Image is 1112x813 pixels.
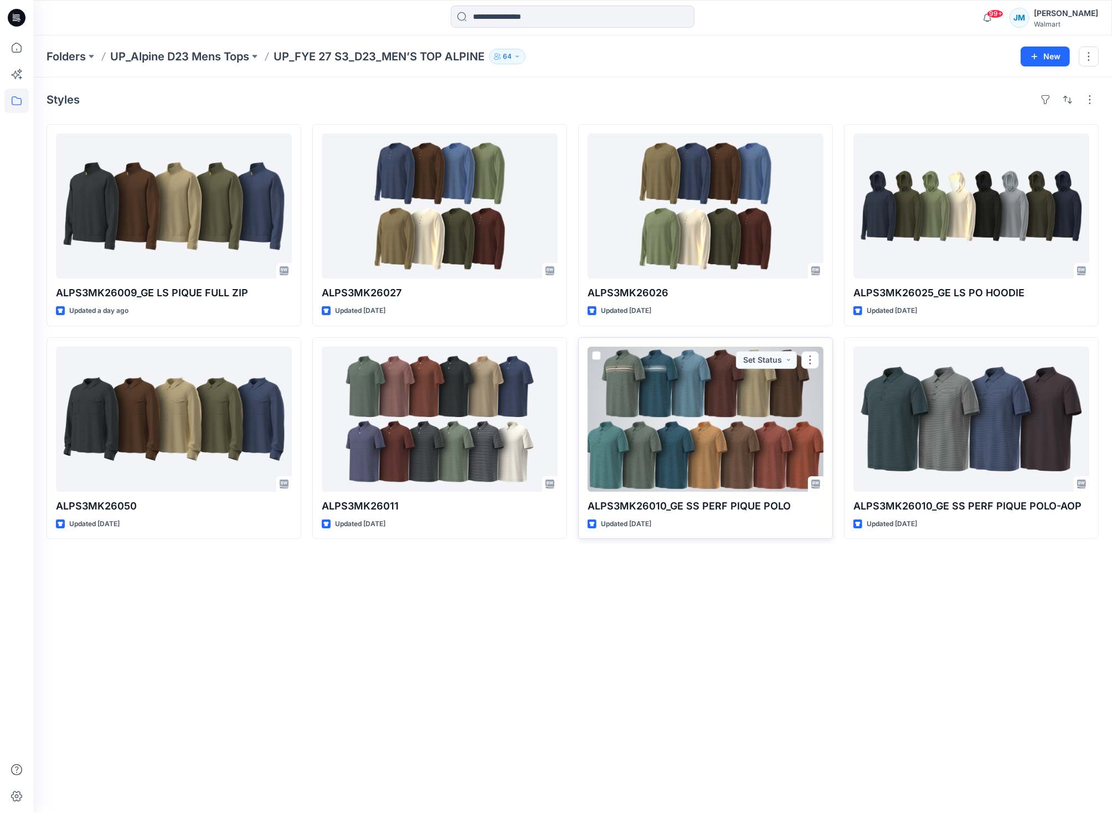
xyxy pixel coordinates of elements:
[1034,20,1098,28] div: Walmart
[1010,8,1029,28] div: JM
[588,498,823,514] p: ALPS3MK26010_GE SS PERF PIQUE POLO
[322,347,558,492] a: ALPS3MK26011
[853,285,1089,301] p: ALPS3MK26025_GE LS PO HOODIE
[56,498,292,514] p: ALPS3MK26050
[601,518,651,530] p: Updated [DATE]
[56,133,292,279] a: ALPS3MK26009_GE LS PIQUE FULL ZIP
[274,49,485,64] p: UP_FYE 27 S3_D23_MEN’S TOP ALPINE
[867,305,917,317] p: Updated [DATE]
[335,518,385,530] p: Updated [DATE]
[601,305,651,317] p: Updated [DATE]
[110,49,249,64] a: UP_Alpine D23 Mens Tops
[489,49,526,64] button: 64
[588,285,823,301] p: ALPS3MK26026
[1021,47,1070,66] button: New
[503,50,512,63] p: 64
[867,518,917,530] p: Updated [DATE]
[322,498,558,514] p: ALPS3MK26011
[987,9,1003,18] span: 99+
[853,347,1089,492] a: ALPS3MK26010_GE SS PERF PIQUE POLO-AOP
[47,49,86,64] a: Folders
[853,498,1089,514] p: ALPS3MK26010_GE SS PERF PIQUE POLO-AOP
[56,347,292,492] a: ALPS3MK26050
[335,305,385,317] p: Updated [DATE]
[1034,7,1098,20] div: [PERSON_NAME]
[588,347,823,492] a: ALPS3MK26010_GE SS PERF PIQUE POLO
[322,133,558,279] a: ALPS3MK26027
[588,133,823,279] a: ALPS3MK26026
[47,93,80,106] h4: Styles
[853,133,1089,279] a: ALPS3MK26025_GE LS PO HOODIE
[69,305,128,317] p: Updated a day ago
[56,285,292,301] p: ALPS3MK26009_GE LS PIQUE FULL ZIP
[69,518,120,530] p: Updated [DATE]
[322,285,558,301] p: ALPS3MK26027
